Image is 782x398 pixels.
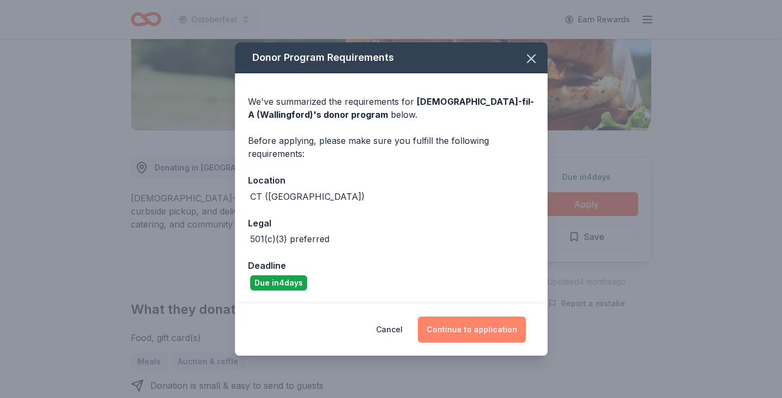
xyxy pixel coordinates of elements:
div: Location [248,173,535,187]
div: We've summarized the requirements for below. [248,95,535,121]
div: Due in 4 days [250,275,307,290]
button: Cancel [376,317,403,343]
div: CT ([GEOGRAPHIC_DATA]) [250,190,365,203]
button: Continue to application [418,317,526,343]
div: Deadline [248,258,535,273]
div: Donor Program Requirements [235,42,548,73]
div: Before applying, please make sure you fulfill the following requirements: [248,134,535,160]
div: Legal [248,216,535,230]
div: 501(c)(3) preferred [250,232,329,245]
